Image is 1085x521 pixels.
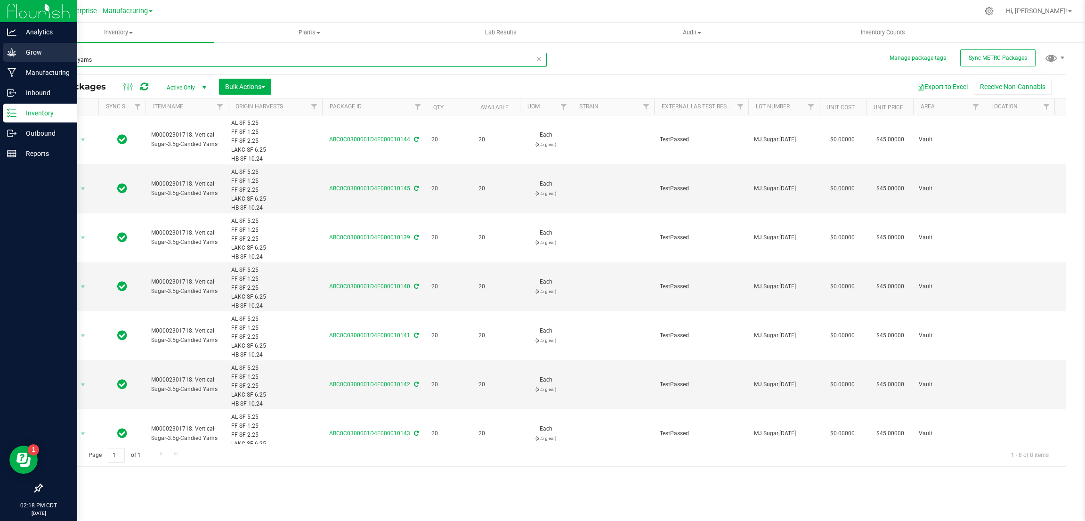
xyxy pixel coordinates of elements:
[819,409,866,458] td: $0.00000
[231,168,319,177] div: AL SF 5.25
[660,184,743,193] span: TestPassed
[151,277,222,295] span: M00002301718: Vertical-Sugar-3.5g-Candied Yams
[754,282,813,291] span: MJ.Sugar.[DATE]
[329,283,410,290] a: ABC0C0300001D4E000010140
[872,280,909,293] span: $45.00000
[28,444,39,456] iframe: Resource center unread badge
[754,429,813,438] span: MJ.Sugar.[DATE]
[77,231,89,244] span: select
[660,331,743,340] span: TestPassed
[872,427,909,440] span: $45.00000
[231,217,319,226] div: AL SF 5.25
[7,129,16,138] inline-svg: Outbound
[597,28,787,37] span: Audit
[526,326,566,344] span: Each
[803,99,819,115] a: Filter
[77,427,89,440] span: select
[819,311,866,360] td: $0.00000
[23,28,214,37] span: Inventory
[231,293,319,301] div: LAKC SF 6.25
[231,422,319,431] div: FF SF 1.25
[77,280,89,293] span: select
[16,67,73,78] p: Manufacturing
[9,446,38,474] iframe: Resource center
[231,186,319,195] div: FF SF 2.25
[117,231,127,244] span: In Sync
[919,282,978,291] span: Vault
[151,130,222,148] span: M00002301718: Vertical-Sugar-3.5g-Candied Yams
[478,380,514,389] span: 20
[106,103,142,110] a: Sync Status
[235,103,283,110] a: Origin Harvests
[819,115,866,164] td: $0.00000
[431,282,467,291] span: 20
[231,373,319,382] div: FF SF 1.25
[16,128,73,139] p: Outbound
[231,431,319,440] div: FF SF 2.25
[117,427,127,440] span: In Sync
[117,378,127,391] span: In Sync
[848,28,918,37] span: Inventory Counts
[231,275,319,284] div: FF SF 1.25
[151,228,222,246] span: M00002301718: Vertical-Sugar-3.5g-Candied Yams
[231,350,319,359] div: HB SF 10.24
[819,262,866,311] td: $0.00000
[819,360,866,409] td: $0.00000
[117,280,127,293] span: In Sync
[787,23,979,42] a: Inventory Counts
[7,68,16,77] inline-svg: Manufacturing
[660,282,743,291] span: TestPassed
[231,155,319,163] div: HB SF 10.24
[231,324,319,333] div: FF SF 1.25
[819,164,866,213] td: $0.00000
[660,233,743,242] span: TestPassed
[4,501,73,510] p: 02:18 PM CDT
[660,135,743,144] span: TestPassed
[231,235,319,244] div: FF SF 2.25
[431,380,467,389] span: 20
[526,375,566,393] span: Each
[579,103,599,110] a: Strain
[431,233,467,242] span: 20
[756,103,790,110] a: Lot Number
[733,99,748,115] a: Filter
[754,331,813,340] span: MJ.Sugar.[DATE]
[526,336,566,345] p: (3.5 g ea.)
[151,326,222,344] span: M00002301718: Vertical-Sugar-3.5g-Candied Yams
[433,104,444,111] a: Qty
[754,184,813,193] span: MJ.Sugar.[DATE]
[921,103,935,110] a: Area
[329,136,410,143] a: ABC0C0300001D4E000010144
[874,104,903,111] a: Unit Price
[872,378,909,391] span: $45.00000
[405,23,596,42] a: Lab Results
[413,381,419,388] span: Sync from Compliance System
[478,331,514,340] span: 20
[4,510,73,517] p: [DATE]
[231,195,319,204] div: LAKC SF 6.25
[919,233,978,242] span: Vault
[231,244,319,252] div: LAKC SF 6.25
[872,231,909,244] span: $45.00000
[77,378,89,391] span: select
[478,233,514,242] span: 20
[968,99,984,115] a: Filter
[231,146,319,155] div: LAKC SF 6.25
[108,448,125,463] input: 1
[225,83,265,90] span: Bulk Actions
[991,103,1018,110] a: Location
[231,204,319,212] div: HB SF 10.24
[231,315,319,324] div: AL SF 5.25
[49,81,115,92] span: All Packages
[330,103,362,110] a: Package ID
[754,380,813,389] span: MJ.Sugar.[DATE]
[231,364,319,373] div: AL SF 5.25
[413,332,419,339] span: Sync from Compliance System
[40,7,148,15] span: Vertical Enterprise - Manufacturing
[23,23,214,42] a: Inventory
[41,53,547,67] input: Search Package ID, Item Name, SKU, Lot or Part Number...
[639,99,654,115] a: Filter
[214,28,405,37] span: Plants
[526,434,566,443] p: (3.5 g ea.)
